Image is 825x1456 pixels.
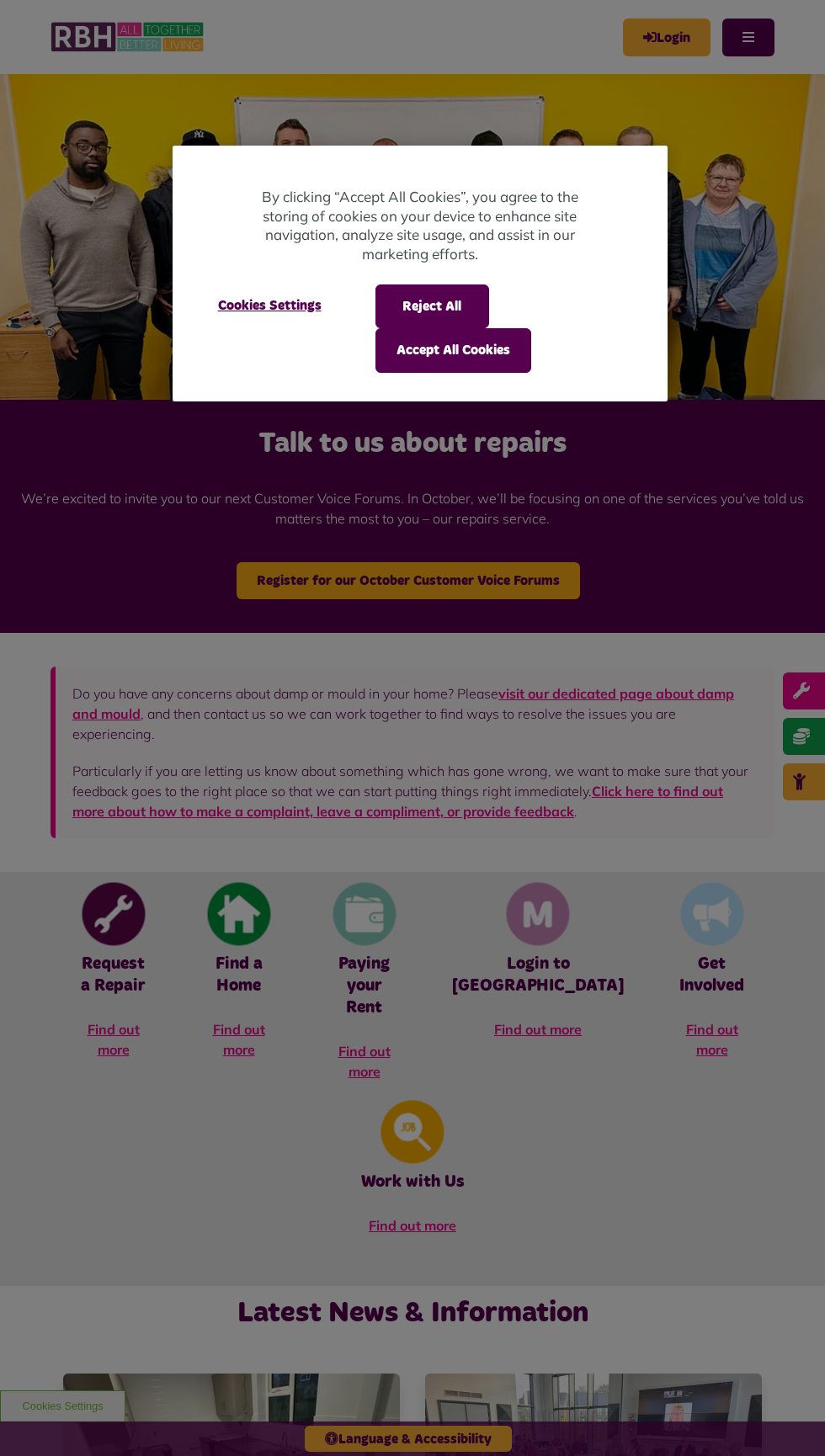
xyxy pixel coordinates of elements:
[375,284,489,328] button: Reject All
[173,146,668,401] div: Privacy
[240,188,600,263] p: By clicking “Accept All Cookies”, you agree to the storing of cookies on your device to enhance s...
[375,328,531,372] button: Accept All Cookies
[198,284,342,327] button: Cookies Settings
[173,146,668,401] div: Cookie banner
